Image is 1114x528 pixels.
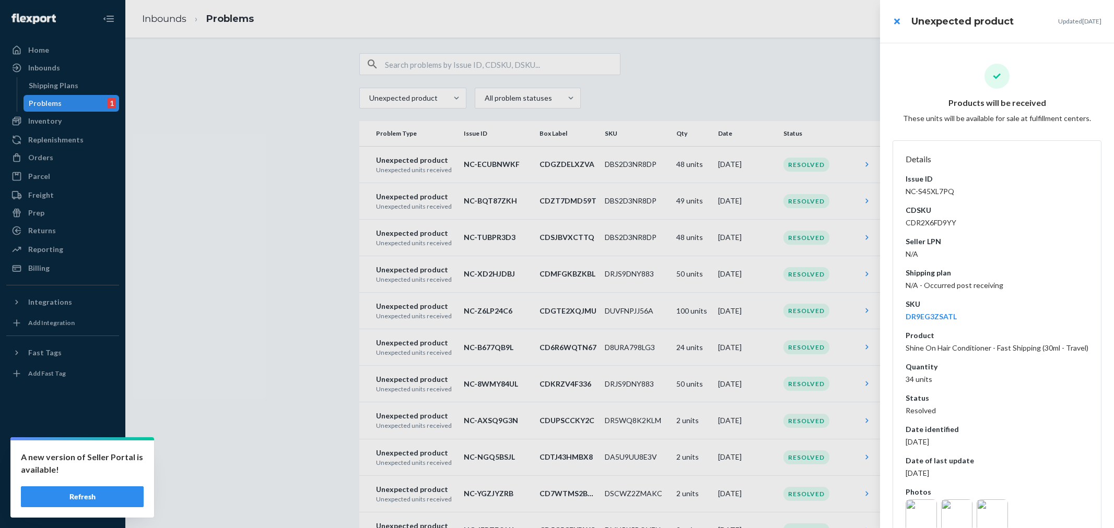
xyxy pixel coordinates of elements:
[906,405,1088,416] dd: Resolved
[903,113,1091,124] p: These units will be available for sale at fulfillment centers.
[906,343,1088,353] dd: Shine On Hair Conditioner - Fast Shipping (30ml - Travel)
[906,362,1088,372] dt: Quantity
[906,236,1088,247] dt: Seller LPN
[906,299,1088,309] dt: SKU
[906,174,1088,184] dt: Issue ID
[886,11,907,32] button: close
[911,15,1014,28] h3: Unexpected product
[906,154,931,164] span: Details
[906,268,1088,278] dt: Shipping plan
[906,312,957,321] a: DR9EG3ZSATL
[948,97,1046,109] p: Products will be received
[906,374,1088,385] dd: 34 units
[906,205,1088,215] dt: CDSKU
[906,455,1088,466] dt: Date of last update
[906,424,1088,435] dt: Date identified
[906,468,1088,478] dd: [DATE]
[906,437,1088,447] dd: [DATE]
[906,186,1088,197] dd: NC-S45XL7PQ
[906,249,1088,259] dd: N/A
[906,280,1088,291] dd: N/A - Occurred post receiving
[906,330,1088,341] dt: Product
[906,393,1088,403] dt: Status
[906,218,1088,228] dd: CDR2X6FD9YY
[1058,17,1101,26] p: Updated [DATE]
[906,487,1088,497] dt: Photos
